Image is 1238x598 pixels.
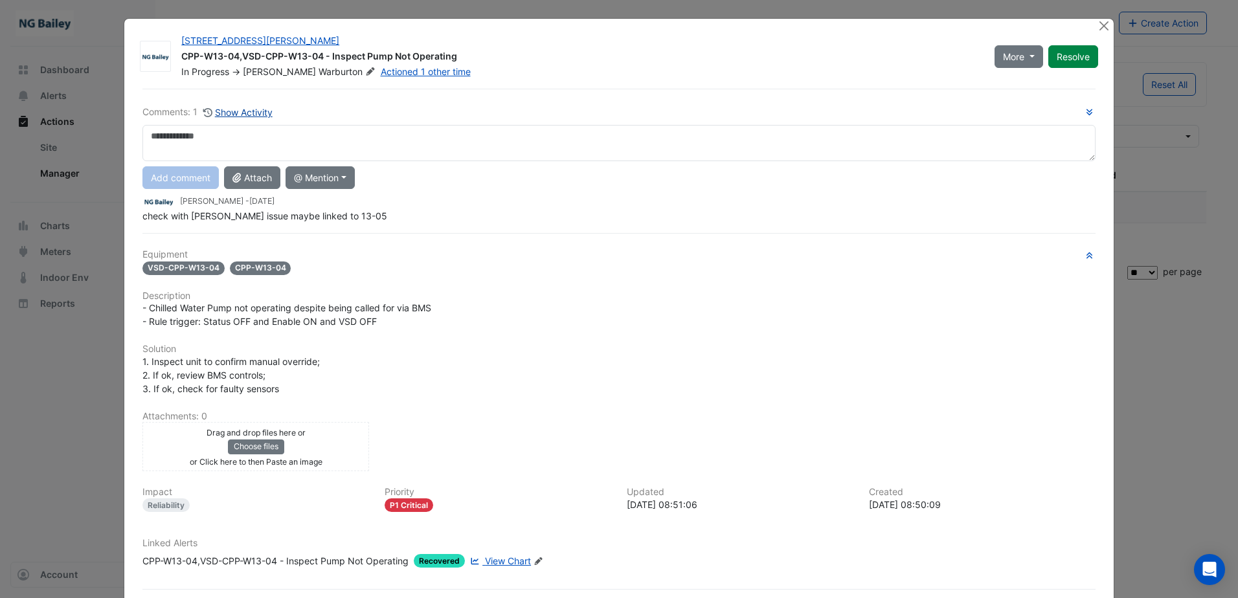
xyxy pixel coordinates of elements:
small: Drag and drop files here or [207,428,306,437]
h6: Impact [142,487,369,498]
span: check with [PERSON_NAME] issue maybe linked to 13-05 [142,210,387,221]
img: NG Bailey [141,50,170,63]
small: or Click here to then Paste an image [190,457,322,467]
span: - Chilled Water Pump not operating despite being called for via BMS - Rule trigger: Status OFF an... [142,302,431,327]
a: View Chart [467,554,531,568]
span: View Chart [485,555,531,566]
a: [STREET_ADDRESS][PERSON_NAME] [181,35,339,46]
small: [PERSON_NAME] - [180,195,275,207]
button: Show Activity [203,105,273,120]
span: CPP-W13-04 [230,261,291,275]
button: Resolve [1048,45,1098,68]
button: Choose files [228,439,284,454]
span: 1. Inspect unit to confirm manual override; 2. If ok, review BMS controls; 3. If ok, check for fa... [142,356,322,394]
button: @ Mention [286,166,355,189]
div: CPP-W13-04,VSD-CPP-W13-04 - Inspect Pump Not Operating [181,50,979,65]
h6: Created [869,487,1096,498]
button: Close [1097,19,1111,32]
div: [DATE] 08:51:06 [627,498,853,511]
h6: Solution [142,344,1096,355]
span: Warburton [319,65,377,78]
div: Open Intercom Messenger [1194,554,1225,585]
h6: Attachments: 0 [142,411,1096,422]
h6: Description [142,291,1096,302]
button: Attach [224,166,280,189]
div: [DATE] 08:50:09 [869,498,1096,511]
span: In Progress [181,66,229,77]
div: Comments: 1 [142,105,273,120]
span: VSD-CPP-W13-04 [142,261,225,275]
img: NG Bailey [142,195,175,209]
button: More [995,45,1043,68]
span: 2025-10-02 08:51:06 [249,196,275,206]
span: [PERSON_NAME] [243,66,316,77]
div: Reliability [142,498,190,512]
span: Recovered [414,554,465,568]
h6: Linked Alerts [142,538,1096,549]
div: CPP-W13-04,VSD-CPP-W13-04 - Inspect Pump Not Operating [142,554,409,568]
div: P1 Critical [385,498,433,512]
fa-icon: Edit Linked Alerts [534,557,543,566]
a: Actioned 1 other time [381,66,471,77]
span: -> [232,66,240,77]
h6: Equipment [142,249,1096,260]
h6: Updated [627,487,853,498]
span: More [1003,50,1024,63]
h6: Priority [385,487,611,498]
